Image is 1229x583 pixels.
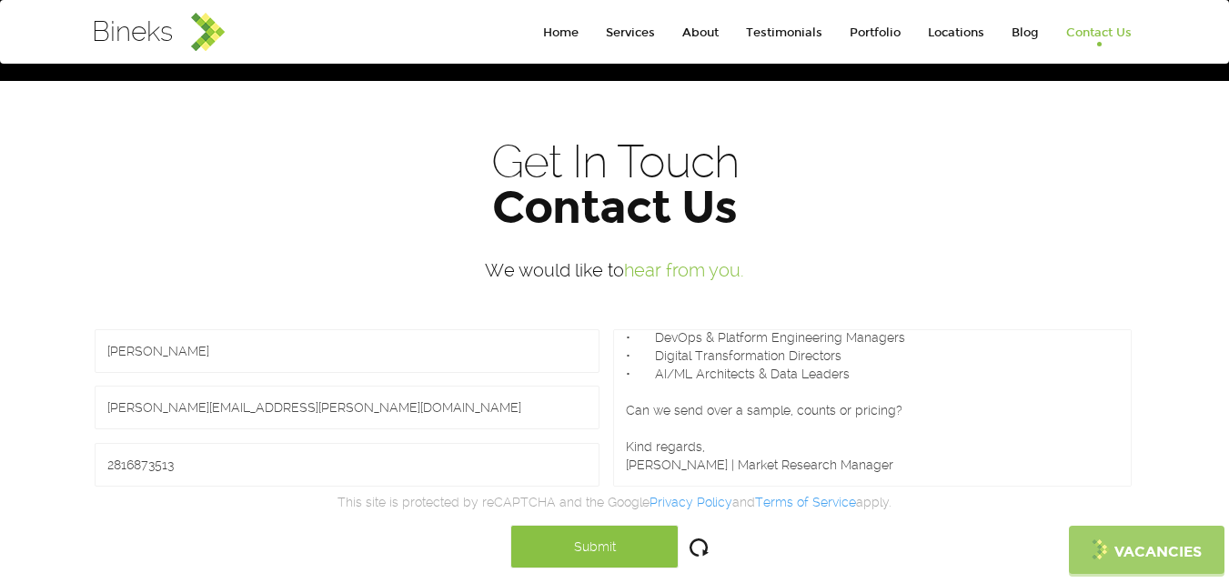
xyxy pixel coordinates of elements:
[95,329,599,373] input: Name*
[110,257,1120,283] p: We would like to
[669,15,732,51] a: About
[592,15,669,51] a: Services
[191,13,225,51] img: Bineks
[755,495,856,509] a: Terms of Service
[732,15,836,51] a: Testimonials
[491,135,739,188] small: Get In Touch
[510,525,679,568] input: Submit
[1114,542,1202,563] span: Vacancies
[96,493,1133,511] div: This site is protected by reCAPTCHA and the Google and apply.
[95,443,599,487] input: Phone (International Format)
[650,495,732,509] a: Privacy Policy
[92,15,173,47] span: Bineks
[624,259,744,281] span: hear from you.
[95,386,599,429] input: E-mail*
[529,15,592,51] a: Home
[998,15,1053,51] a: Blog
[914,15,998,51] a: Locations
[1053,15,1145,51] a: Contact Us
[836,15,914,51] a: Portfolio
[83,4,234,49] a: Bineks
[492,180,737,235] strong: Contact Us
[679,537,719,558] img: contact-form-loader.gif
[1092,539,1110,559] img: link_to_vacancies
[1069,526,1224,574] a: Vacancies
